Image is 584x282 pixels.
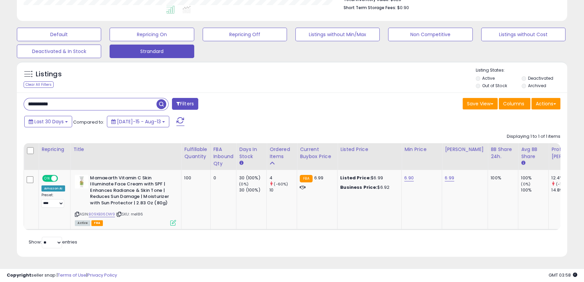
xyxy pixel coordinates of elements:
[269,175,297,181] div: 4
[213,146,234,167] div: FBA inbound Qty
[184,175,205,181] div: 100
[41,193,65,208] div: Preset:
[239,160,243,166] small: Days In Stock.
[34,118,64,125] span: Last 30 Days
[184,146,207,160] div: Fulfillable Quantity
[75,220,90,226] span: All listings currently available for purchase on Amazon
[7,272,117,279] div: seller snap | |
[58,272,86,278] a: Terms of Use
[239,175,266,181] div: 30 (100%)
[340,146,399,153] div: Listed Price
[295,28,380,41] button: Listings without Min/Max
[397,4,409,11] span: $0.90
[445,146,485,153] div: [PERSON_NAME]
[269,146,294,160] div: Ordered Items
[110,28,194,41] button: Repricing On
[24,81,54,88] div: Clear All Filters
[528,75,553,81] label: Deactivated
[521,187,548,193] div: 100%
[404,175,414,181] a: 6.90
[7,272,31,278] strong: Copyright
[274,181,288,187] small: (-60%)
[75,175,176,225] div: ASIN:
[482,75,495,81] label: Active
[73,146,178,153] div: Title
[521,146,546,160] div: Avg BB Share
[90,175,172,208] b: Mamaearth Vitamin C Skin Illuminate Face Cream with SPF | Enhances Radiance & Skin Tone | Reduces...
[404,146,439,153] div: Min Price
[36,70,62,79] h5: Listings
[521,175,548,181] div: 100%
[57,175,68,181] span: OFF
[556,181,574,187] small: (-16.72%)
[300,146,334,160] div: Current Buybox Price
[172,98,198,110] button: Filters
[491,146,515,160] div: BB Share 24h.
[481,28,565,41] button: Listings without Cost
[73,119,104,125] span: Compared to:
[340,175,396,181] div: $6.99
[239,146,264,160] div: Days In Stock
[17,28,101,41] button: Default
[482,83,507,88] label: Out of Stock
[110,45,194,58] button: Strandard
[107,116,169,127] button: [DATE]-15 - Aug-13
[269,187,297,193] div: 10
[41,146,67,153] div: Repricing
[340,184,377,190] b: Business Price:
[491,175,513,181] div: 100%
[239,187,266,193] div: 30 (100%)
[203,28,287,41] button: Repricing Off
[24,116,72,127] button: Last 30 Days
[41,185,65,191] div: Amazon AI
[89,211,115,217] a: B09XB36DW9
[314,175,324,181] span: 6.99
[507,133,560,140] div: Displaying 1 to 1 of 1 items
[91,220,103,226] span: FBA
[340,184,396,190] div: $6.92
[521,160,525,166] small: Avg BB Share.
[117,118,161,125] span: [DATE]-15 - Aug-13
[445,175,454,181] a: 6.99
[87,272,117,278] a: Privacy Policy
[528,83,546,88] label: Archived
[300,175,312,182] small: FBA
[463,98,498,109] button: Save View
[340,175,371,181] b: Listed Price:
[499,98,530,109] button: Columns
[549,272,577,278] span: 2025-09-13 03:58 GMT
[503,100,524,107] span: Columns
[388,28,472,41] button: Non Competitive
[43,175,51,181] span: ON
[29,239,77,245] span: Show: entries
[521,181,530,187] small: (0%)
[116,211,143,217] span: | SKU: me186
[531,98,560,109] button: Actions
[17,45,101,58] button: Deactivated & In Stock
[213,175,231,181] div: 0
[75,175,88,188] img: 314LkuVp3IL._SL40_.jpg
[239,181,249,187] small: (0%)
[344,5,396,10] b: Short Term Storage Fees:
[476,67,567,74] p: Listing States:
